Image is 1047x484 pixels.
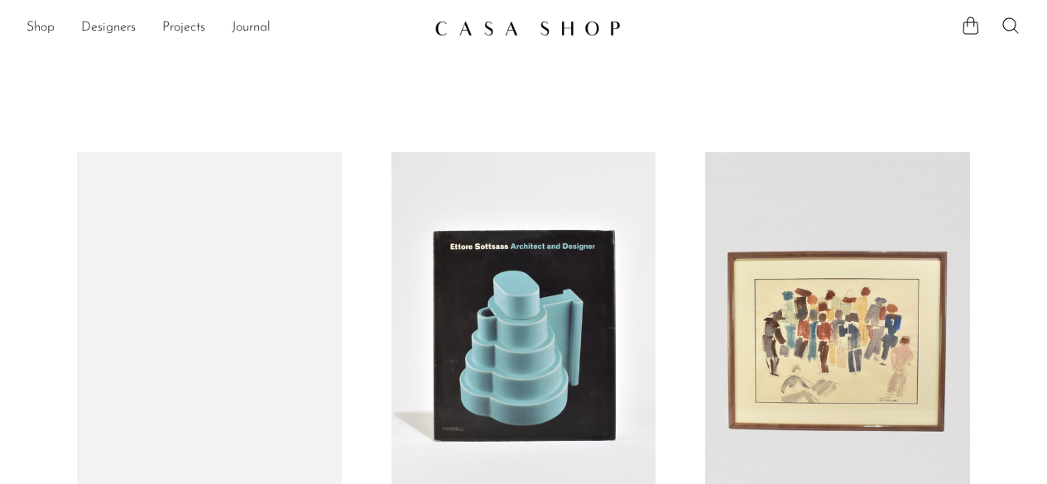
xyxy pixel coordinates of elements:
[26,14,421,42] nav: Desktop navigation
[232,17,271,39] a: Journal
[26,17,55,39] a: Shop
[81,17,136,39] a: Designers
[26,14,421,42] ul: NEW HEADER MENU
[162,17,205,39] a: Projects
